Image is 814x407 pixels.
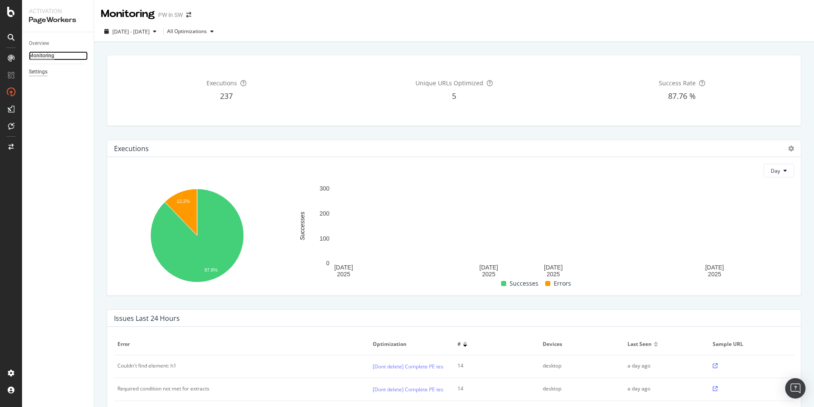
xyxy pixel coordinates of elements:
span: 87.76 % [668,91,696,101]
text: [DATE] [479,264,498,271]
button: Day [764,164,794,177]
text: [DATE] [334,264,353,271]
a: Monitoring [29,51,88,60]
text: 2025 [546,271,560,278]
text: [DATE] [705,264,724,271]
div: a day ago [627,385,698,393]
text: 0 [326,260,329,267]
text: 100 [320,235,330,242]
span: Last seen [627,340,652,348]
text: 2025 [708,271,721,278]
span: [DATE] - [DATE] [112,28,150,35]
div: 14 [457,362,528,370]
text: 200 [320,210,330,217]
span: Day [771,167,780,174]
svg: A chart. [114,184,280,289]
span: Optimization [373,340,449,348]
a: [Dont delete] Complete PE test [373,385,445,394]
div: Monitoring [29,51,54,60]
text: Successes [299,212,306,241]
span: 5 [452,91,456,101]
div: Executions [114,144,149,153]
span: Errors [554,278,571,289]
button: [DATE] - [DATE] [101,25,160,38]
text: 300 [320,185,330,192]
text: [DATE] [544,264,563,271]
text: 2025 [337,271,350,278]
span: Error [117,340,364,348]
a: Overview [29,39,88,48]
text: 87.8% [204,267,217,272]
span: Sample URL [713,340,789,348]
div: Issues Last 24 Hours [114,314,180,323]
div: a day ago [627,362,698,370]
div: Settings [29,67,47,76]
span: Devices [543,340,619,348]
button: All Optimizations [167,25,217,38]
span: Executions [206,79,237,87]
div: PageWorkers [29,15,87,25]
text: 12.2% [177,199,190,204]
div: Couldn't find element: h1 [117,362,176,370]
text: 2025 [482,271,495,278]
span: Successes [510,278,538,289]
div: PW in SW [158,11,183,19]
div: desktop [543,362,613,370]
div: Required condition not met for extracts [117,385,209,393]
div: Overview [29,39,49,48]
a: Settings [29,67,88,76]
div: arrow-right-arrow-left [186,12,191,18]
div: 14 [457,385,528,393]
a: [Dont delete] Complete PE test [373,362,445,371]
div: All Optimizations [167,29,207,34]
svg: A chart. [285,184,789,278]
span: Unique URLs Optimized [415,79,483,87]
div: desktop [543,385,613,393]
div: Open Intercom Messenger [785,378,806,399]
div: Monitoring [101,7,155,21]
div: Activation [29,7,87,15]
span: 237 [220,91,233,101]
span: Success Rate [659,79,696,87]
span: # [457,340,461,348]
